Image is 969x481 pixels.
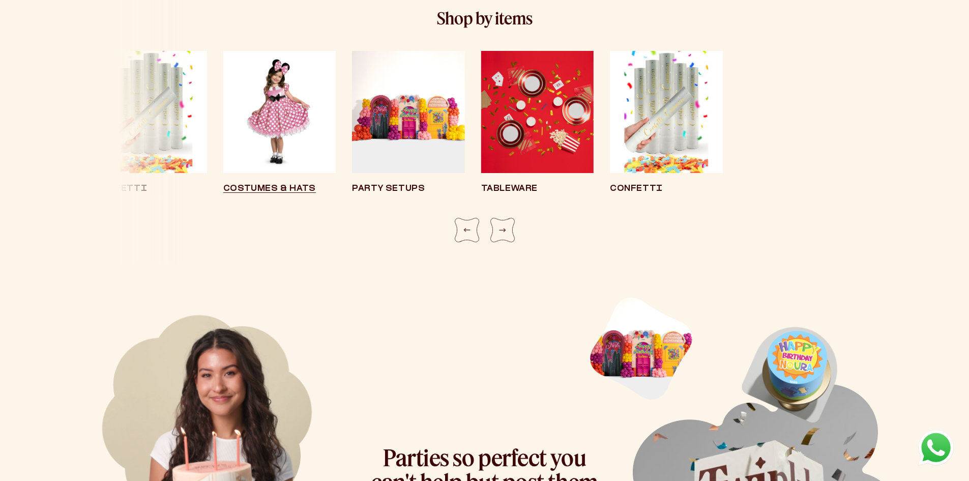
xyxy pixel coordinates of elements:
img: istafeed image 5 [739,314,851,425]
div: Tableware [481,185,594,193]
div: Party Setups [352,185,464,193]
div: Previous slide [455,218,479,242]
h4: Shop by items [171,10,799,26]
a: Tableware [481,51,594,193]
a: Party Setups [352,51,464,193]
div: 8 / 8 [223,51,336,218]
div: 1 / 8 [352,51,464,218]
div: Next slide [490,218,515,242]
a: Costumes & Hats [223,51,336,193]
div: 3 / 8 [610,51,722,218]
div: Confetti [610,185,722,193]
img: istafeed image 4 [576,283,707,414]
div: Costumes & Hats [223,185,336,193]
div: 2 / 8 [481,51,594,218]
a: Confetti [610,51,722,193]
